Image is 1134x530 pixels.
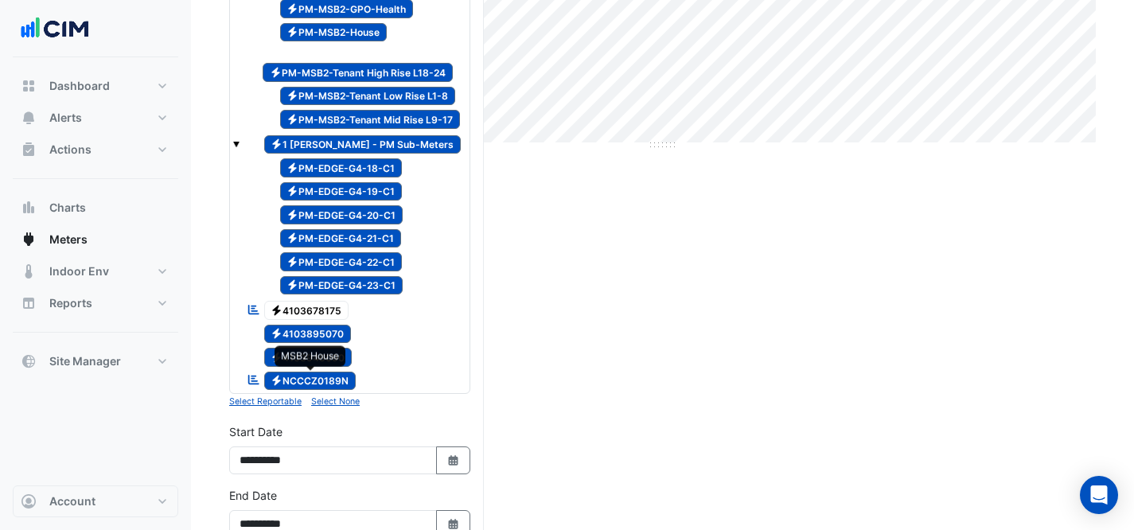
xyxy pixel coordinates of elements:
[21,200,37,216] app-icon: Charts
[271,351,283,363] fa-icon: Electricity
[286,2,298,14] fa-icon: Electricity
[13,485,178,517] button: Account
[247,373,261,387] fa-icon: Reportable
[286,162,298,173] fa-icon: Electricity
[286,279,298,291] fa-icon: Electricity
[280,276,403,295] span: PM-EDGE-G4-23-C1
[49,200,86,216] span: Charts
[280,229,402,248] span: PM-EDGE-G4-21-C1
[21,263,37,279] app-icon: Indoor Env
[21,78,37,94] app-icon: Dashboard
[311,396,360,407] small: Select None
[286,90,298,102] fa-icon: Electricity
[280,23,388,42] span: PM-MSB2-House
[286,26,298,38] fa-icon: Electricity
[280,158,403,177] span: PM-EDGE-G4-18-C1
[280,182,403,201] span: PM-EDGE-G4-19-C1
[13,192,178,224] button: Charts
[229,423,283,440] label: Start Date
[281,349,339,363] div: MSB2 House
[1080,476,1118,514] div: Open Intercom Messenger
[21,353,37,369] app-icon: Site Manager
[280,87,456,106] span: PM-MSB2-Tenant Low Rise L1-8
[264,372,357,391] span: NCCCZ0189N
[280,205,403,224] span: PM-EDGE-G4-20-C1
[49,493,95,509] span: Account
[21,232,37,247] app-icon: Meters
[264,301,349,320] span: 4103678175
[264,325,352,344] span: 4103895070
[271,328,283,340] fa-icon: Electricity
[229,396,302,407] small: Select Reportable
[286,255,298,267] fa-icon: Electricity
[286,208,298,220] fa-icon: Electricity
[280,252,403,271] span: PM-EDGE-G4-22-C1
[270,66,282,78] fa-icon: Electricity
[271,138,283,150] fa-icon: Electricity
[247,302,261,316] fa-icon: Reportable
[19,13,91,45] img: Company Logo
[271,304,283,316] fa-icon: Electricity
[21,142,37,158] app-icon: Actions
[311,394,360,408] button: Select None
[286,185,298,197] fa-icon: Electricity
[13,255,178,287] button: Indoor Env
[21,295,37,311] app-icon: Reports
[286,232,298,244] fa-icon: Electricity
[49,110,82,126] span: Alerts
[49,295,92,311] span: Reports
[229,487,277,504] label: End Date
[13,287,178,319] button: Reports
[229,394,302,408] button: Select Reportable
[13,345,178,377] button: Site Manager
[13,70,178,102] button: Dashboard
[49,78,110,94] span: Dashboard
[271,375,283,387] fa-icon: Electricity
[263,63,453,82] span: PM-MSB2-Tenant High Rise L18-24
[264,135,462,154] span: 1 [PERSON_NAME] - PM Sub-Meters
[286,113,298,125] fa-icon: Electricity
[13,134,178,166] button: Actions
[49,232,88,247] span: Meters
[446,454,461,467] fa-icon: Select Date
[13,224,178,255] button: Meters
[13,102,178,134] button: Alerts
[280,110,461,129] span: PM-MSB2-Tenant Mid Rise L9-17
[264,348,353,367] span: 4103946090
[49,142,92,158] span: Actions
[21,110,37,126] app-icon: Alerts
[49,353,121,369] span: Site Manager
[49,263,109,279] span: Indoor Env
